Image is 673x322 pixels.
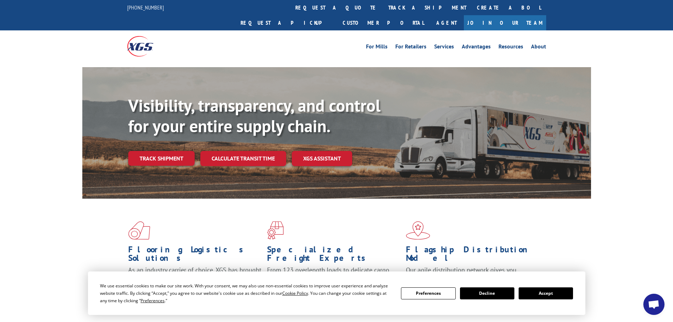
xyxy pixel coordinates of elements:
[498,44,523,52] a: Resources
[127,4,164,11] a: [PHONE_NUMBER]
[462,44,491,52] a: Advantages
[267,221,284,240] img: xgs-icon-focused-on-flooring-red
[531,44,546,52] a: About
[235,15,337,30] a: Request a pickup
[267,266,401,297] p: From 123 overlength loads to delicate cargo, our experienced staff knows the best way to move you...
[292,151,352,166] a: XGS ASSISTANT
[395,44,426,52] a: For Retailers
[200,151,286,166] a: Calculate transit time
[406,266,536,282] span: Our agile distribution network gives you nationwide inventory management on demand.
[128,151,195,166] a: Track shipment
[406,221,430,240] img: xgs-icon-flagship-distribution-model-red
[519,287,573,299] button: Accept
[128,266,261,291] span: As an industry carrier of choice, XGS has brought innovation and dedication to flooring logistics...
[460,287,514,299] button: Decline
[128,94,380,137] b: Visibility, transparency, and control for your entire supply chain.
[282,290,308,296] span: Cookie Policy
[267,245,401,266] h1: Specialized Freight Experts
[141,298,165,304] span: Preferences
[643,294,665,315] a: Open chat
[337,15,429,30] a: Customer Portal
[464,15,546,30] a: Join Our Team
[128,245,262,266] h1: Flooring Logistics Solutions
[434,44,454,52] a: Services
[406,245,539,266] h1: Flagship Distribution Model
[429,15,464,30] a: Agent
[100,282,392,304] div: We use essential cookies to make our site work. With your consent, we may also use non-essential ...
[88,271,585,315] div: Cookie Consent Prompt
[366,44,388,52] a: For Mills
[401,287,455,299] button: Preferences
[128,221,150,240] img: xgs-icon-total-supply-chain-intelligence-red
